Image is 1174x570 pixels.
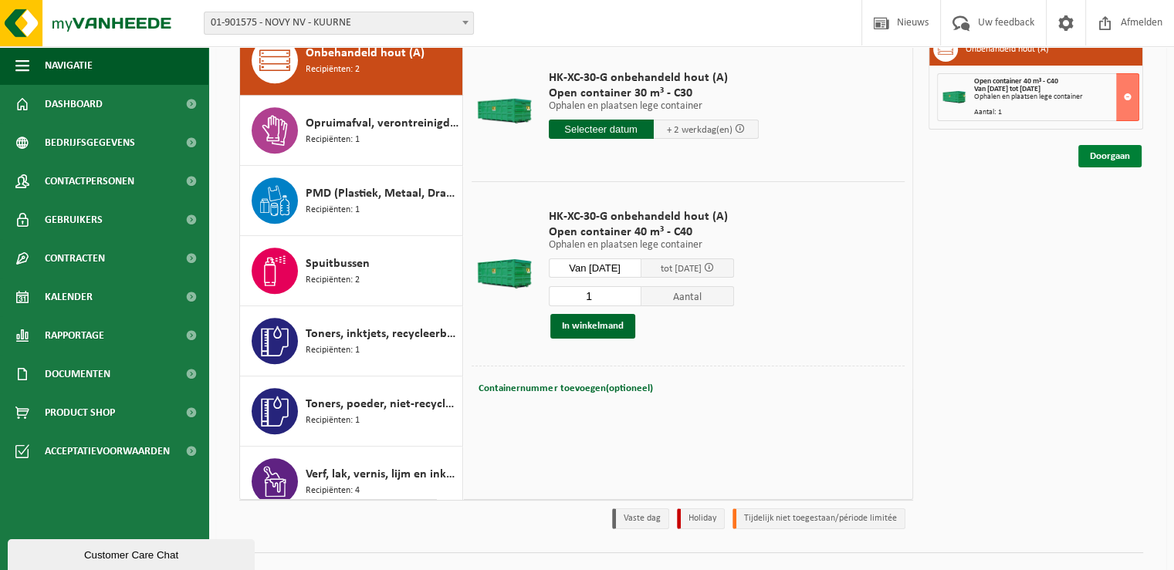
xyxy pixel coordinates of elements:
button: Spuitbussen Recipiënten: 2 [240,236,463,306]
span: Aantal [641,286,734,306]
span: Recipiënten: 1 [306,203,360,218]
button: Opruimafval, verontreinigd, ontvlambaar Recipiënten: 1 [240,96,463,166]
span: Verf, lak, vernis, lijm en inkt, industrieel in kleinverpakking [306,465,458,484]
span: Navigatie [45,46,93,85]
p: Ophalen en plaatsen lege container [549,101,759,112]
li: Vaste dag [612,508,669,529]
span: Recipiënten: 2 [306,62,360,77]
span: PMD (Plastiek, Metaal, Drankkartons) (bedrijven) [306,184,458,203]
li: Tijdelijk niet toegestaan/période limitée [732,508,905,529]
li: Holiday [677,508,725,529]
span: Recipiënten: 4 [306,484,360,498]
strong: Van [DATE] tot [DATE] [974,85,1040,93]
div: Aantal: 1 [974,109,1138,116]
span: Toners, poeder, niet-recycleerbaar, niet gevaarlijk [306,395,458,413]
span: 01-901575 - NOVY NV - KUURNE [205,12,473,34]
span: Containernummer toevoegen(optioneel) [479,383,652,393]
span: Bedrijfsgegevens [45,123,135,162]
span: Toners, inktjets, recycleerbaar, gevaarlijk [306,325,458,343]
span: Recipiënten: 1 [306,413,360,428]
div: Ophalen en plaatsen lege container [974,93,1138,101]
button: Verf, lak, vernis, lijm en inkt, industrieel in kleinverpakking Recipiënten: 4 [240,447,463,517]
span: Contracten [45,239,105,278]
span: Open container 40 m³ - C40 [549,224,734,240]
span: Contactpersonen [45,162,134,201]
span: Gebruikers [45,201,103,239]
h3: Onbehandeld hout (A) [966,37,1049,62]
span: Recipiënten: 1 [306,343,360,358]
span: tot [DATE] [661,264,702,274]
span: Recipiënten: 2 [306,273,360,288]
iframe: chat widget [8,536,258,570]
span: HK-XC-30-G onbehandeld hout (A) [549,209,734,224]
span: HK-XC-30-G onbehandeld hout (A) [549,70,759,86]
input: Selecteer datum [549,258,641,278]
span: + 2 werkdag(en) [667,125,732,135]
span: Recipiënten: 1 [306,133,360,147]
span: 01-901575 - NOVY NV - KUURNE [204,12,474,35]
a: Doorgaan [1078,145,1142,167]
span: Open container 40 m³ - C40 [974,77,1058,86]
span: Dashboard [45,85,103,123]
span: Kalender [45,278,93,316]
span: Acceptatievoorwaarden [45,432,170,471]
button: Containernummer toevoegen(optioneel) [477,378,654,400]
span: Spuitbussen [306,255,370,273]
button: Toners, inktjets, recycleerbaar, gevaarlijk Recipiënten: 1 [240,306,463,376]
p: Ophalen en plaatsen lege container [549,240,734,251]
button: Onbehandeld hout (A) Recipiënten: 2 [240,25,463,96]
button: Toners, poeder, niet-recycleerbaar, niet gevaarlijk Recipiënten: 1 [240,376,463,447]
span: Documenten [45,355,110,393]
span: Open container 30 m³ - C30 [549,86,759,101]
span: Rapportage [45,316,104,355]
span: Opruimafval, verontreinigd, ontvlambaar [306,114,458,133]
span: Product Shop [45,393,115,432]
span: Onbehandeld hout (A) [306,44,425,62]
button: In winkelmand [550,314,635,339]
input: Selecteer datum [549,120,654,139]
button: PMD (Plastiek, Metaal, Drankkartons) (bedrijven) Recipiënten: 1 [240,166,463,236]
